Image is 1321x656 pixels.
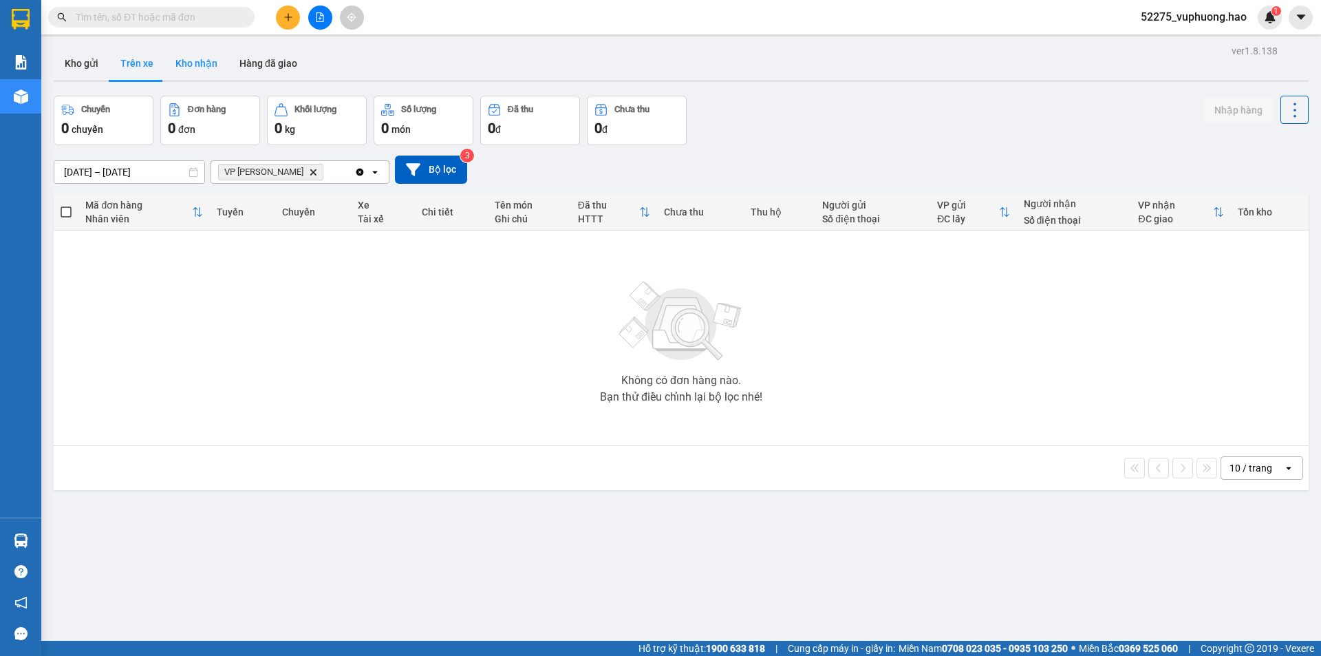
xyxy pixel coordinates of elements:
[14,533,28,548] img: warehouse-icon
[480,96,580,145] button: Đã thu0đ
[358,213,408,224] div: Tài xế
[347,12,356,22] span: aim
[937,213,998,224] div: ĐC lấy
[1295,11,1307,23] span: caret-down
[571,194,658,231] th: Toggle SortBy
[14,55,28,70] img: solution-icon
[109,47,164,80] button: Trên xe
[358,200,408,211] div: Xe
[1245,644,1254,653] span: copyright
[391,124,411,135] span: món
[178,124,195,135] span: đơn
[1203,98,1274,123] button: Nhập hàng
[1274,6,1278,16] span: 1
[578,213,640,224] div: HTTT
[706,643,765,654] strong: 1900 633 818
[72,124,103,135] span: chuyến
[228,47,308,80] button: Hàng đã giao
[1188,641,1190,656] span: |
[76,10,238,25] input: Tìm tên, số ĐT hoặc mã đơn
[594,120,602,136] span: 0
[1130,8,1258,25] span: 52275_vuphuong.hao
[930,194,1016,231] th: Toggle SortBy
[1229,461,1272,475] div: 10 / trang
[1138,213,1213,224] div: ĐC giao
[822,200,923,211] div: Người gửi
[14,565,28,578] span: question-circle
[600,392,762,403] div: Bạn thử điều chỉnh lại bộ lọc nhé!
[308,6,332,30] button: file-add
[612,273,750,370] img: svg+xml;base64,PHN2ZyBjbGFzcz0ibGlzdC1wbHVnX19zdmciIHhtbG5zPSJodHRwOi8vd3d3LnczLm9yZy8yMDAwL3N2Zy...
[822,213,923,224] div: Số điện thoại
[168,120,175,136] span: 0
[12,9,30,30] img: logo-vxr
[788,641,895,656] span: Cung cấp máy in - giấy in:
[283,12,293,22] span: plus
[1271,6,1281,16] sup: 1
[294,105,336,114] div: Khối lượng
[309,168,317,176] svg: Delete
[275,120,282,136] span: 0
[587,96,687,145] button: Chưa thu0đ
[1024,198,1125,209] div: Người nhận
[340,6,364,30] button: aim
[1283,463,1294,474] svg: open
[315,12,325,22] span: file-add
[614,105,649,114] div: Chưa thu
[1138,200,1213,211] div: VP nhận
[460,149,474,162] sup: 3
[85,200,192,211] div: Mã đơn hàng
[508,105,533,114] div: Đã thu
[381,120,389,136] span: 0
[495,213,564,224] div: Ghi chú
[751,207,809,218] div: Thu hộ
[1289,6,1313,30] button: caret-down
[495,124,501,135] span: đ
[57,12,67,22] span: search
[602,124,608,135] span: đ
[374,96,473,145] button: Số lượng0món
[78,194,210,231] th: Toggle SortBy
[422,207,481,218] div: Chi tiết
[664,207,736,218] div: Chưa thu
[188,105,226,114] div: Đơn hàng
[354,167,365,178] svg: Clear all
[899,641,1068,656] span: Miền Nam
[1238,207,1302,218] div: Tồn kho
[164,47,228,80] button: Kho nhận
[578,200,640,211] div: Đã thu
[54,47,109,80] button: Kho gửi
[160,96,260,145] button: Đơn hàng0đơn
[224,167,303,178] span: VP Gành Hào
[638,641,765,656] span: Hỗ trợ kỹ thuật:
[1264,11,1276,23] img: icon-new-feature
[81,105,110,114] div: Chuyến
[1131,194,1231,231] th: Toggle SortBy
[14,596,28,609] span: notification
[326,165,327,179] input: Selected VP Gành Hào.
[401,105,436,114] div: Số lượng
[267,96,367,145] button: Khối lượng0kg
[1079,641,1178,656] span: Miền Bắc
[395,156,467,184] button: Bộ lọc
[1232,43,1278,59] div: ver 1.8.138
[54,161,204,183] input: Select a date range.
[488,120,495,136] span: 0
[775,641,777,656] span: |
[282,207,343,218] div: Chuyến
[14,89,28,104] img: warehouse-icon
[1119,643,1178,654] strong: 0369 525 060
[369,167,380,178] svg: open
[1024,215,1125,226] div: Số điện thoại
[217,207,268,218] div: Tuyến
[61,120,69,136] span: 0
[218,164,323,180] span: VP Gành Hào, close by backspace
[285,124,295,135] span: kg
[495,200,564,211] div: Tên món
[85,213,192,224] div: Nhân viên
[14,627,28,640] span: message
[942,643,1068,654] strong: 0708 023 035 - 0935 103 250
[276,6,300,30] button: plus
[1071,646,1075,651] span: ⚪️
[937,200,998,211] div: VP gửi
